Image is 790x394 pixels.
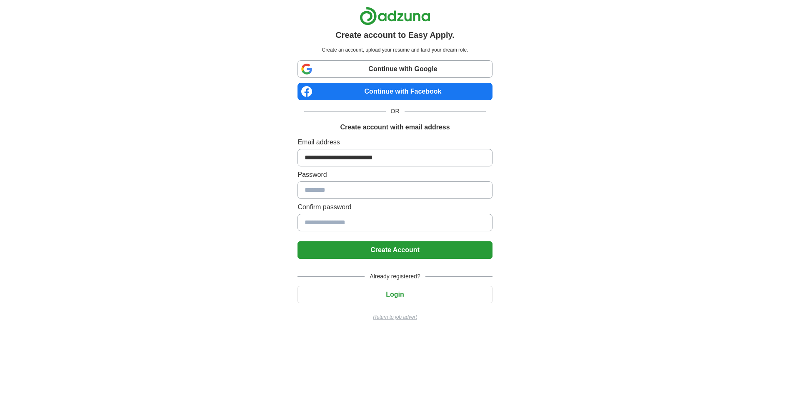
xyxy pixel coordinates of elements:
button: Create Account [297,241,492,259]
img: Adzuna logo [360,7,430,25]
span: OR [386,107,405,116]
label: Confirm password [297,202,492,212]
button: Login [297,286,492,303]
span: Already registered? [365,272,425,281]
label: Password [297,170,492,180]
h1: Create account with email address [340,122,450,132]
a: Return to job advert [297,313,492,321]
a: Login [297,291,492,298]
h1: Create account to Easy Apply. [335,29,455,41]
a: Continue with Google [297,60,492,78]
p: Create an account, upload your resume and land your dream role. [299,46,490,54]
a: Continue with Facebook [297,83,492,100]
label: Email address [297,137,492,147]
